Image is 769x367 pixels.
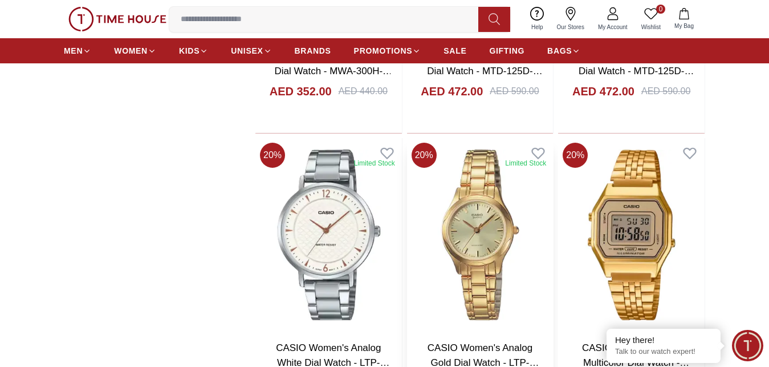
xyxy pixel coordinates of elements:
span: 20 % [260,143,285,168]
span: 20 % [412,143,437,168]
a: CASIO Men's Analog Black Dial Watch - MTD-125D-1A3VDF [573,51,694,91]
span: GIFTING [489,45,524,57]
span: BAGS [547,45,572,57]
div: Hey there! [615,334,712,346]
span: 0 [656,5,665,14]
a: CASIO Men's Analog Green Dial Watch - MWA-300H-3AVDF [268,51,392,91]
img: ... [68,7,166,31]
h4: AED 352.00 [270,83,332,99]
span: KIDS [179,45,200,57]
span: My Bag [670,22,698,30]
h4: AED 472.00 [572,83,634,99]
a: CASIO Men's Analog Silver Dial Watch - MTD-125D-7AVDF [421,51,543,91]
p: Talk to our watch expert! [615,347,712,357]
a: Our Stores [550,5,591,34]
img: CASIO Women's Analog White Dial Watch - LTP-VT04D-7A [255,138,402,332]
div: AED 590.00 [641,84,690,98]
div: Limited Stock [354,159,395,168]
a: PROMOTIONS [354,41,421,61]
span: SALE [444,45,466,57]
img: CASIO Women's Analog Gold Dial Watch - LTP-1275G-9A [407,138,554,332]
span: MEN [64,45,83,57]
a: SALE [444,41,466,61]
a: BRANDS [295,41,331,61]
span: BRANDS [295,45,331,57]
span: WOMEN [114,45,148,57]
span: Help [527,23,548,31]
span: My Account [593,23,632,31]
h4: AED 472.00 [421,83,483,99]
a: BAGS [547,41,580,61]
a: WOMEN [114,41,156,61]
a: KIDS [179,41,208,61]
a: GIFTING [489,41,524,61]
span: Wishlist [637,23,665,31]
span: UNISEX [231,45,263,57]
div: Chat Widget [732,330,763,361]
span: PROMOTIONS [354,45,413,57]
a: UNISEX [231,41,271,61]
a: Help [524,5,550,34]
img: CASIO Unisex's Digital Multicolor Dial Watch - LA680WGA-9BDF [558,138,705,332]
a: MEN [64,41,91,61]
div: AED 440.00 [339,84,388,98]
div: Limited Stock [505,159,546,168]
span: 20 % [563,143,588,168]
span: Our Stores [552,23,589,31]
button: My Bag [668,6,701,33]
a: 0Wishlist [634,5,668,34]
div: AED 590.00 [490,84,539,98]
